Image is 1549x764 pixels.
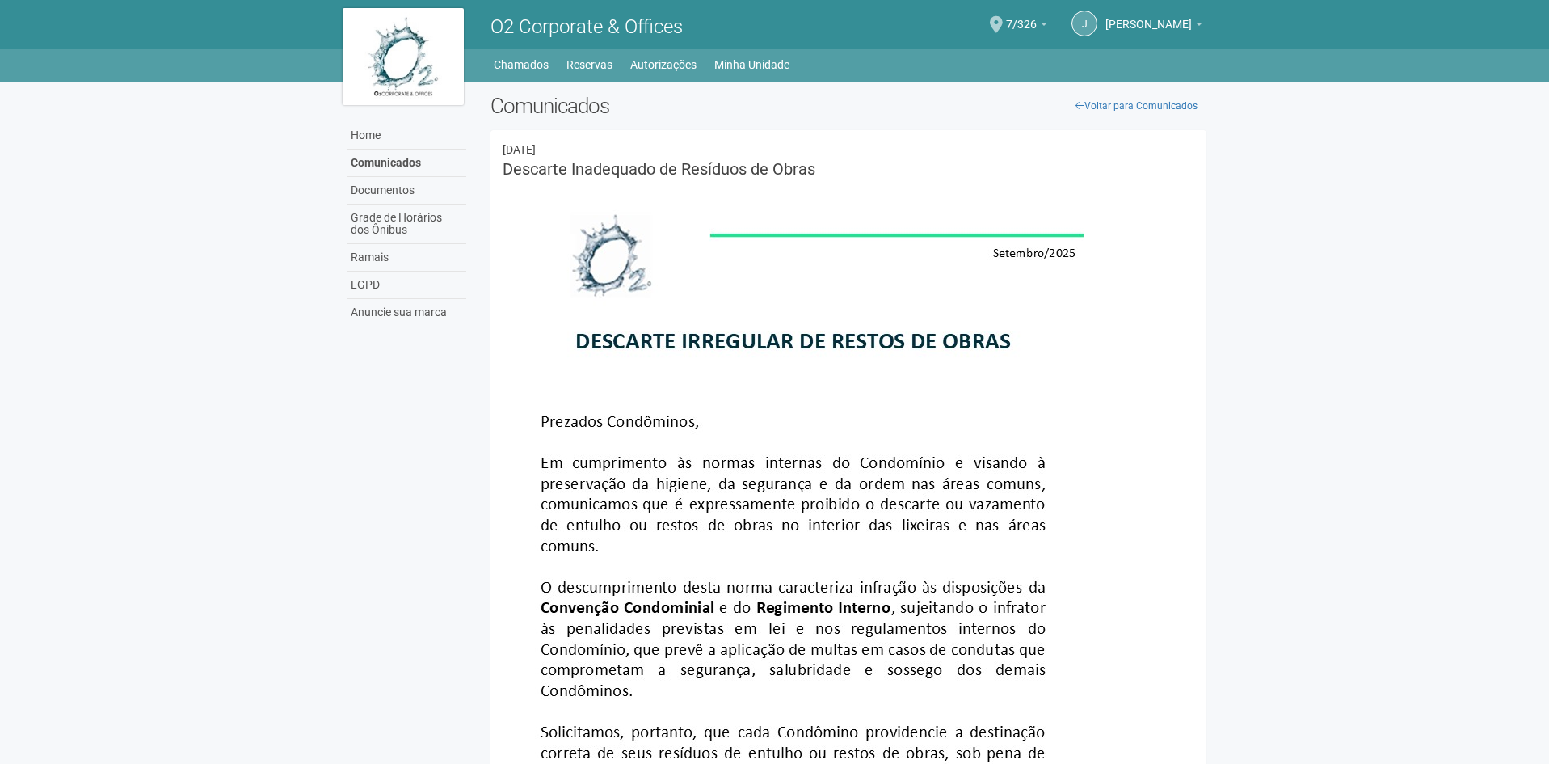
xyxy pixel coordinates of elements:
[347,122,466,150] a: Home
[1006,20,1047,33] a: 7/326
[1067,94,1206,118] a: Voltar para Comunicados
[566,53,612,76] a: Reservas
[490,94,1207,118] h2: Comunicados
[714,53,789,76] a: Minha Unidade
[347,244,466,272] a: Ramais
[1105,20,1202,33] a: [PERSON_NAME]
[1105,2,1192,31] span: Juliana
[347,150,466,177] a: Comunicados
[630,53,697,76] a: Autorizações
[347,205,466,244] a: Grade de Horários dos Ônibus
[347,299,466,326] a: Anuncie sua marca
[1006,2,1037,31] span: 7/326
[503,142,1195,157] div: 22/09/2025 15:18
[347,177,466,205] a: Documentos
[494,53,549,76] a: Chamados
[347,272,466,299] a: LGPD
[1071,11,1097,36] a: J
[343,8,464,105] img: logo.jpg
[490,15,683,38] span: O2 Corporate & Offices
[503,161,1195,177] h3: Descarte Inadequado de Resíduos de Obras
